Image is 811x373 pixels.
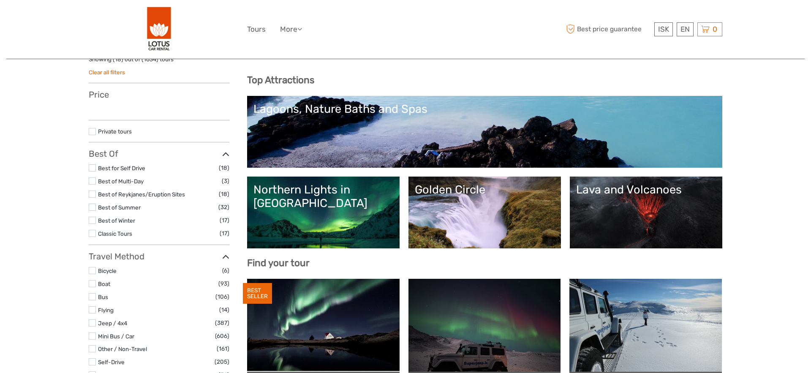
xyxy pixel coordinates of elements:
[217,344,229,354] span: (161)
[144,55,156,63] label: 1634
[98,267,117,274] a: Bicycle
[415,183,555,196] div: Golden Circle
[215,331,229,341] span: (606)
[98,359,125,365] a: Self-Drive
[98,178,144,185] a: Best of Multi-Day
[98,333,134,340] a: Mini Bus / Car
[415,183,555,242] a: Golden Circle
[98,165,145,172] a: Best for Self Drive
[115,55,121,63] label: 18
[576,183,716,196] div: Lava and Volcanoes
[576,183,716,242] a: Lava and Volcanoes
[253,102,716,161] a: Lagoons, Nature Baths and Spas
[253,183,393,210] div: Northern Lights in [GEOGRAPHIC_DATA]
[247,257,310,269] b: Find your tour
[253,183,393,242] a: Northern Lights in [GEOGRAPHIC_DATA]
[98,217,135,224] a: Best of Winter
[89,69,125,76] a: Clear all filters
[219,163,229,173] span: (18)
[247,23,266,35] a: Tours
[219,189,229,199] span: (18)
[215,357,229,367] span: (205)
[215,318,229,328] span: (387)
[218,202,229,212] span: (32)
[222,266,229,275] span: (6)
[89,55,229,68] div: Showing ( ) out of ( ) tours
[218,279,229,289] span: (93)
[222,176,229,186] span: (3)
[711,25,718,33] span: 0
[98,346,147,352] a: Other / Non-Travel
[98,128,132,135] a: Private tours
[220,215,229,225] span: (17)
[247,74,314,86] b: Top Attractions
[677,22,694,36] div: EN
[89,149,229,159] h3: Best Of
[98,230,132,237] a: Classic Tours
[89,251,229,261] h3: Travel Method
[89,90,229,100] h3: Price
[280,23,302,35] a: More
[219,305,229,315] span: (14)
[98,204,141,211] a: Best of Summer
[243,283,272,304] div: BEST SELLER
[658,25,669,33] span: ISK
[147,6,171,52] img: 443-e2bd2384-01f0-477a-b1bf-f993e7f52e7d_logo_big.png
[215,292,229,302] span: (106)
[564,22,652,36] span: Best price guarantee
[220,229,229,238] span: (17)
[98,191,185,198] a: Best of Reykjanes/Eruption Sites
[98,280,110,287] a: Boat
[253,102,716,116] div: Lagoons, Nature Baths and Spas
[98,307,114,313] a: Flying
[98,320,127,327] a: Jeep / 4x4
[98,294,108,300] a: Bus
